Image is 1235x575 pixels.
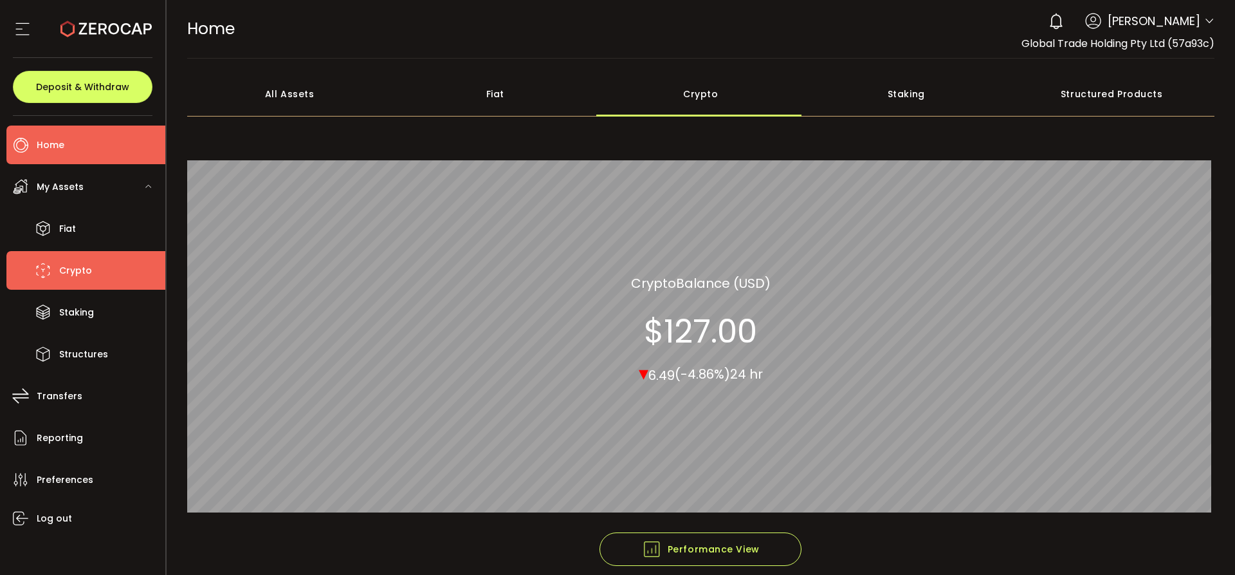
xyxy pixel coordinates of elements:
[37,136,64,155] span: Home
[1108,12,1200,30] span: [PERSON_NAME]
[644,312,757,350] section: $127.00
[639,359,648,386] span: ▾
[642,540,760,559] span: Performance View
[59,303,94,322] span: Staking
[730,365,763,383] span: 24 hr
[36,82,129,91] span: Deposit & Withdraw
[59,261,92,280] span: Crypto
[37,429,83,448] span: Reporting
[648,366,675,384] span: 6.49
[675,365,730,383] span: (-4.86%)
[59,220,76,238] span: Fiat
[631,273,676,292] span: Crypto
[37,178,84,196] span: My Assets
[1009,71,1215,117] div: Structured Products
[37,509,72,528] span: Log out
[187,17,235,40] span: Home
[59,345,108,364] span: Structures
[1021,36,1214,51] span: Global Trade Holding Pty Ltd (57a93c)
[187,71,393,117] div: All Assets
[598,71,804,117] div: Crypto
[37,387,82,406] span: Transfers
[631,273,771,292] section: Balance (USD)
[392,71,598,117] div: Fiat
[37,471,93,489] span: Preferences
[13,71,152,103] button: Deposit & Withdraw
[803,71,1009,117] div: Staking
[1171,513,1235,575] iframe: Chat Widget
[599,533,801,566] button: Performance View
